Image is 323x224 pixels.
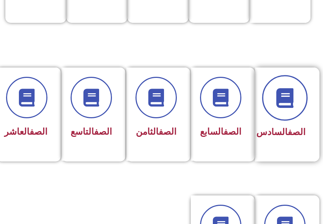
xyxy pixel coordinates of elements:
[224,126,241,137] a: الصف
[4,126,47,137] span: العاشر
[94,126,112,137] a: الصف
[30,126,47,137] a: الصف
[136,126,176,137] span: الثامن
[200,126,241,137] span: السابع
[256,127,306,137] span: السادس
[159,126,176,137] a: الصف
[288,127,306,137] a: الصف
[71,126,112,137] span: التاسع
